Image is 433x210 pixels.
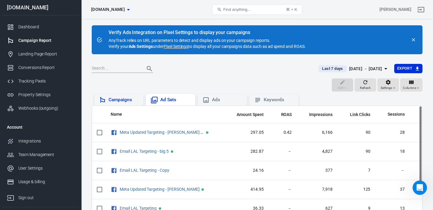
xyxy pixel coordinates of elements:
[301,130,333,136] span: 6,166
[2,34,79,47] a: Campaign Report
[142,61,157,76] button: Search
[394,64,422,73] button: Export
[223,7,250,12] span: Find anything...
[18,195,74,201] div: Sign out
[309,111,333,118] span: The number of times your ads were on screen.
[18,138,74,144] div: Integrations
[120,149,169,154] a: Email LAL Targeting - big 5
[2,120,79,134] li: Account
[2,88,79,102] a: Property Settings
[350,112,370,118] span: Link Clicks
[377,78,399,92] button: Settings
[59,72,111,78] div: Im trying to put it to EST
[2,20,79,34] a: Dashboard
[5,142,115,152] textarea: Message…
[237,112,264,118] span: Amount Spent
[89,4,132,15] button: [DOMAIN_NAME]
[301,111,333,118] span: The number of times your ads were on screen.
[18,78,74,84] div: Tracking Pixels
[400,78,422,92] button: Columns
[380,186,405,193] span: 37
[66,36,101,39] div: Keywords by Traffic
[92,65,140,73] input: Search...
[5,106,115,130] div: Jose says…
[273,111,292,118] span: The total return on ad spend
[237,111,264,118] span: The estimated total amount of money you've spent on your campaign, ad set or ad during its schedule.
[281,112,292,118] span: ROAS
[10,13,94,61] div: the error is you see 4 purchases in Thrivecart and only 3 on AnyTrack so I need to identify which...
[120,130,250,135] a: Meta Updated Targeting - [PERSON_NAME] - Winning creative variation
[273,168,292,174] span: －
[2,5,79,10] div: [DOMAIN_NAME]
[18,179,74,185] div: Usage & billing
[273,186,292,193] span: －
[380,130,405,136] span: 28
[379,6,411,13] div: Account id: RgmCiDus
[129,44,153,49] strong: Ads Settings
[360,85,371,91] span: Refresh
[342,111,370,118] span: The number of clicks on links within the ad that led to advertiser-specified destinations
[23,36,54,39] div: Domain Overview
[120,149,170,153] span: Email LAL Targeting - big 5
[5,10,99,64] div: the error is you see 4 purchases in Thrivecart and only 3 on AnyTrackso I need to identify which ...
[350,111,370,118] span: The number of clicks on links within the ad that led to advertiser-specified destinations
[229,111,264,118] span: The estimated total amount of money you've spent on your campaign, ad set or ad during its schedule.
[2,47,79,61] a: Landing Page Report
[29,3,68,8] h1: [PERSON_NAME]
[19,155,24,160] button: Gif picker
[264,97,294,103] div: Keywords
[111,167,117,174] svg: Facebook Ads
[342,186,370,193] span: 125
[381,85,392,91] span: Settings
[388,111,405,118] span: Sessions
[413,180,427,195] iframe: Intercom live chat
[109,30,306,36] div: Verify Ads Integration on Pixel Settings to display your campaigns
[171,150,173,153] span: Active
[201,188,204,191] span: Active
[120,187,199,192] a: Meta Updated Targeting - [PERSON_NAME]
[18,152,74,158] div: Team Management
[380,111,405,118] span: Sessions
[120,168,170,172] span: Email LAL Targeting - Copy
[10,110,94,122] div: your property on AnyTrack is already on EST
[5,10,115,69] div: Jose says…
[29,155,33,160] button: Upload attachment
[273,130,292,136] span: 0.42
[5,83,115,106] div: Juliana says…
[349,65,382,73] div: [DATE] － [DATE]
[120,130,205,134] span: Meta Updated Targeting - Jocelyn - Winning creative variation
[281,111,292,118] span: The total return on ad spend
[22,83,115,102] div: the product is without tracking on thrivecart or the ads on meta?
[229,168,264,174] span: 24.16
[29,8,41,14] p: Active
[342,149,370,155] span: 90
[273,149,292,155] span: －
[2,61,79,74] a: Conversions Report
[4,2,15,14] button: go back
[111,186,117,193] svg: Facebook Ads
[309,112,333,118] span: Impressions
[18,92,74,98] div: Property Settings
[17,3,27,13] img: Profile image for Jose
[409,36,418,44] button: close
[301,168,333,174] span: 377
[10,10,14,14] img: logo_orange.svg
[2,102,79,115] a: Webhooks (outgoing)
[301,186,333,193] span: 7,918
[111,148,117,155] svg: Facebook Ads
[5,69,115,83] div: Juliana says…
[342,168,370,174] span: 7
[120,187,200,191] span: Meta Updated Targeting - Jocelyn
[10,16,14,20] img: website_grey.svg
[342,130,370,136] span: 90
[111,129,117,136] svg: Facebook Ads
[103,152,113,162] button: Send a message…
[18,51,74,57] div: Landing Page Report
[2,189,79,205] a: Sign out
[102,134,111,140] div: cool
[91,6,125,13] span: thrivecart.com
[314,64,394,74] button: Last 7 days[DATE] － [DATE]
[229,186,264,193] span: 414.95
[380,168,405,174] span: －
[301,149,333,155] span: 4,827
